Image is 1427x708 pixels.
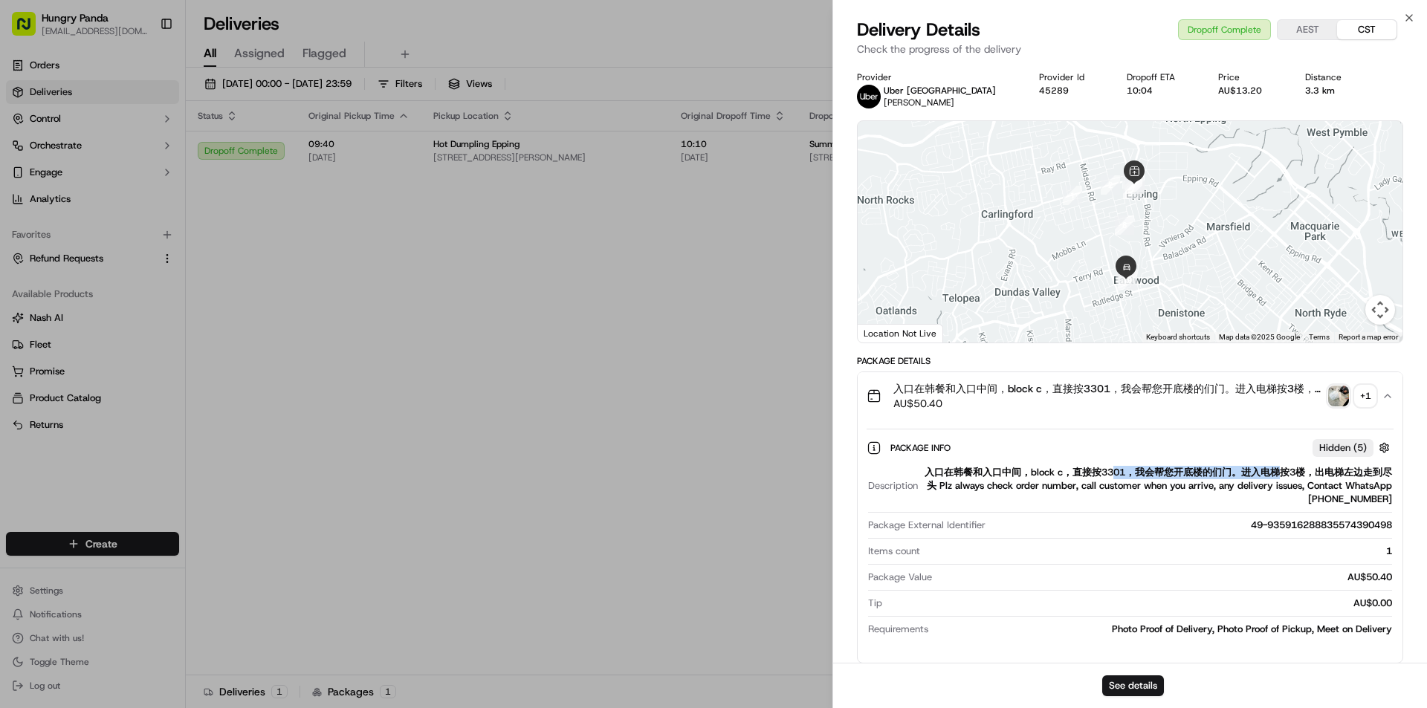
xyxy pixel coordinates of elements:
[857,42,1403,56] p: Check the progress of the delivery
[868,545,920,558] span: Items count
[1118,270,1137,290] div: 10
[30,271,42,283] img: 1736555255976-a54dd68f-1ca7-489b-9aae-adbdc363a1c4
[140,332,239,347] span: API Documentation
[1039,85,1069,97] button: 45289
[67,142,244,157] div: Start new chat
[1063,186,1082,205] div: 1
[230,190,271,208] button: See all
[1337,20,1397,39] button: CST
[924,466,1392,506] div: 入口在韩餐和入口中间，block c，直接按3301，我会帮您开底楼的们门。进入电梯按3楼，出电梯左边走到尽头 Plz always check order number, call custo...
[868,597,882,610] span: Tip
[1115,215,1134,235] div: 8
[15,334,27,345] div: 📗
[857,18,980,42] span: Delivery Details
[857,85,881,108] img: uber-new-logo.jpeg
[893,396,1322,411] span: AU$50.40
[1127,85,1194,97] div: 10:04
[868,571,932,584] span: Package Value
[49,230,54,242] span: •
[868,623,928,636] span: Requirements
[120,326,245,353] a: 💻API Documentation
[1102,675,1164,696] button: See details
[1365,295,1395,325] button: Map camera controls
[888,597,1392,610] div: AU$0.00
[57,230,92,242] span: 9月17日
[868,479,918,493] span: Description
[934,623,1392,636] div: Photo Proof of Delivery, Photo Proof of Pickup, Meet on Delivery
[9,326,120,353] a: 📗Knowledge Base
[1305,85,1361,97] div: 3.3 km
[893,381,1322,396] span: 入口在韩餐和入口中间，block c，直接按3301，我会帮您开底楼的们门。进入电梯按3楼，出电梯左边走到尽头 Plz always check order number, call custo...
[858,372,1402,420] button: 入口在韩餐和入口中间，block c，直接按3301，我会帮您开底楼的们门。进入电梯按3楼，出电梯左边走到尽头 Plz always check order number, call custo...
[15,256,39,280] img: Asif Zaman Khan
[31,142,58,169] img: 8016278978528_b943e370aa5ada12b00a_72.png
[1039,71,1104,83] div: Provider Id
[123,270,129,282] span: •
[46,270,120,282] span: [PERSON_NAME]
[15,193,100,205] div: Past conversations
[1309,333,1330,341] a: Terms (opens in new tab)
[857,71,1015,83] div: Provider
[926,545,1392,558] div: 1
[1123,180,1142,199] div: 7
[67,157,204,169] div: We're available if you need us!
[30,332,114,347] span: Knowledge Base
[39,96,268,111] input: Got a question? Start typing here...
[861,323,910,342] a: Open this area in Google Maps (opens a new window)
[15,59,271,83] p: Welcome 👋
[1328,386,1349,406] img: photo_proof_of_pickup image
[858,420,1402,663] div: 入口在韩餐和入口中间，block c，直接按3301，我会帮您开底楼的们门。进入电梯按3楼，出电梯左边走到尽头 Plz always check order number, call custo...
[1146,332,1210,342] button: Keyboard shortcuts
[884,85,996,97] p: Uber [GEOGRAPHIC_DATA]
[1278,20,1337,39] button: AEST
[1125,175,1145,194] div: 5
[858,324,943,342] div: Location Not Live
[15,142,42,169] img: 1736555255976-a54dd68f-1ca7-489b-9aae-adbdc363a1c4
[1328,386,1376,406] button: photo_proof_of_pickup image+1
[1339,333,1398,341] a: Report a map error
[148,368,180,380] span: Pylon
[105,368,180,380] a: Powered byPylon
[1319,441,1367,455] span: Hidden ( 5 )
[253,146,271,164] button: Start new chat
[1305,71,1361,83] div: Distance
[890,442,954,454] span: Package Info
[1313,438,1394,457] button: Hidden (5)
[857,355,1403,367] div: Package Details
[884,97,954,108] span: [PERSON_NAME]
[861,323,910,342] img: Google
[1219,333,1300,341] span: Map data ©2025 Google
[1101,175,1120,195] div: 2
[1127,71,1194,83] div: Dropoff ETA
[1355,386,1376,406] div: + 1
[991,519,1392,532] div: 49-935916288835574390498
[1218,71,1281,83] div: Price
[868,519,986,532] span: Package External Identifier
[15,15,45,45] img: Nash
[126,334,137,345] div: 💻
[132,270,166,282] span: 8月27日
[1218,85,1281,97] div: AU$13.20
[938,571,1392,584] div: AU$50.40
